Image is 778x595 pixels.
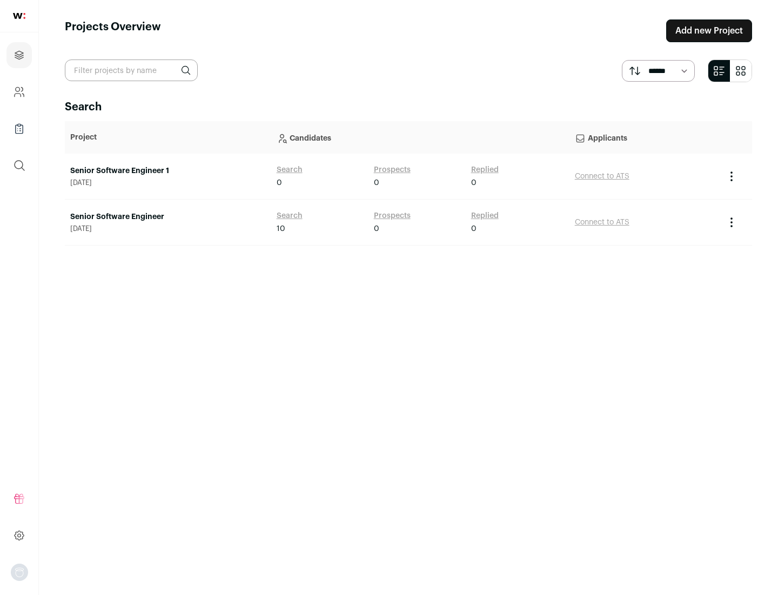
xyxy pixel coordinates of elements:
[277,223,285,234] span: 10
[70,132,266,143] p: Project
[70,178,266,187] span: [DATE]
[11,564,28,581] button: Open dropdown
[65,19,161,42] h1: Projects Overview
[70,224,266,233] span: [DATE]
[277,210,303,221] a: Search
[725,216,738,229] button: Project Actions
[666,19,752,42] a: Add new Project
[575,219,629,226] a: Connect to ATS
[6,116,32,142] a: Company Lists
[6,42,32,68] a: Projects
[277,164,303,175] a: Search
[277,127,564,148] p: Candidates
[70,211,266,222] a: Senior Software Engineer
[374,177,379,188] span: 0
[374,223,379,234] span: 0
[471,177,477,188] span: 0
[575,173,629,180] a: Connect to ATS
[374,210,411,221] a: Prospects
[374,164,411,175] a: Prospects
[11,564,28,581] img: nopic.png
[13,13,25,19] img: wellfound-shorthand-0d5821cbd27db2630d0214b213865d53afaa358527fdda9d0ea32b1df1b89c2c.svg
[65,100,752,115] h2: Search
[277,177,282,188] span: 0
[70,166,266,176] a: Senior Software Engineer 1
[575,127,714,148] p: Applicants
[471,223,477,234] span: 0
[65,59,198,81] input: Filter projects by name
[6,79,32,105] a: Company and ATS Settings
[725,170,738,183] button: Project Actions
[471,164,499,175] a: Replied
[471,210,499,221] a: Replied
